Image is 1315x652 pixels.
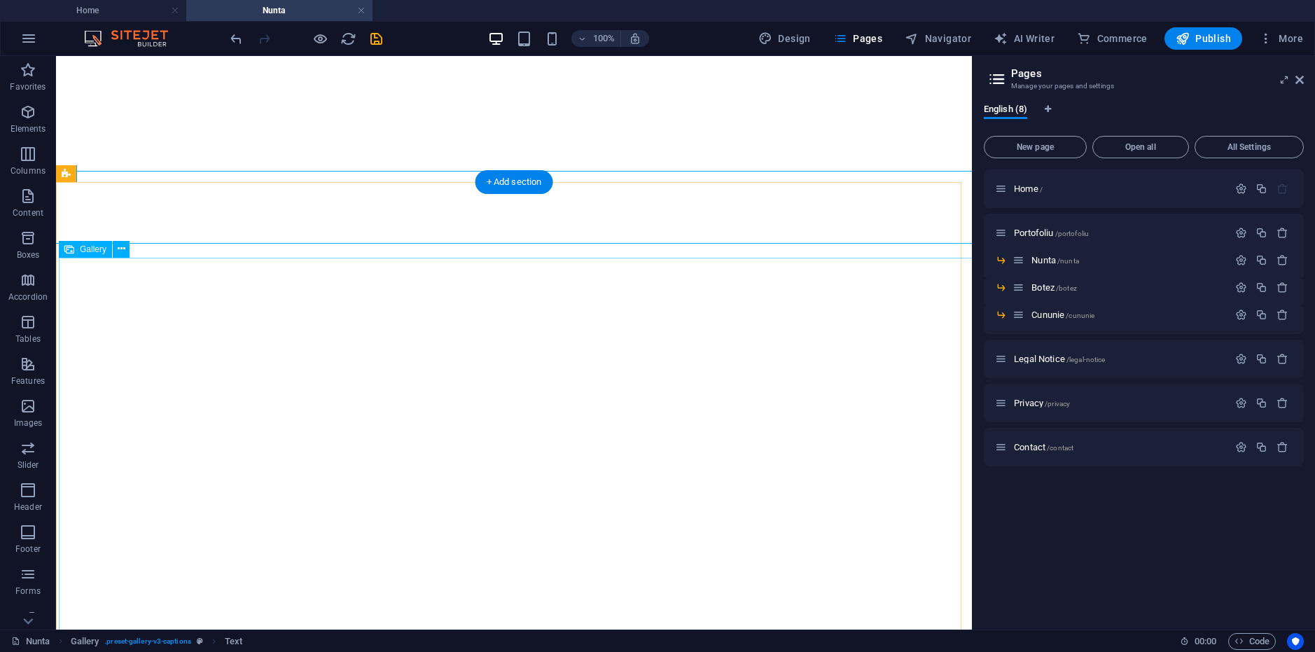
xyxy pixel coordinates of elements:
nav: breadcrumb [71,633,243,650]
p: Elements [11,123,46,134]
div: Duplicate [1255,254,1267,266]
span: /legal-notice [1066,356,1106,363]
span: Code [1234,633,1269,650]
button: undo [228,30,244,47]
div: Duplicate [1255,282,1267,293]
button: More [1253,27,1309,50]
span: Contact [1014,442,1073,452]
span: /cununie [1066,312,1094,319]
span: Click to open page [1014,398,1070,408]
div: Remove [1276,254,1288,266]
img: Editor Logo [81,30,186,47]
span: Click to open page [1014,183,1043,194]
p: Features [11,375,45,387]
div: The startpage cannot be deleted [1276,183,1288,195]
button: Click here to leave preview mode and continue editing [312,30,328,47]
span: Navigator [905,32,971,46]
div: Remove [1276,227,1288,239]
i: This element is a customizable preset [197,637,203,645]
span: /portofoliu [1055,230,1090,237]
div: Settings [1235,309,1247,321]
p: Slider [18,459,39,471]
span: 00 00 [1195,633,1216,650]
span: /botez [1056,284,1077,292]
span: . preset-gallery-v3-captions [104,633,191,650]
a: Click to cancel selection. Double-click to open Pages [11,633,50,650]
button: Navigator [899,27,977,50]
div: Cununie/cununie [1027,310,1228,319]
i: On resize automatically adjust zoom level to fit chosen device. [629,32,641,45]
button: Open all [1092,136,1189,158]
div: Remove [1276,353,1288,365]
div: Remove [1276,397,1288,409]
div: Settings [1235,183,1247,195]
button: All Settings [1195,136,1304,158]
p: Footer [15,543,41,555]
div: Remove [1276,441,1288,453]
span: Pages [833,32,882,46]
h2: Pages [1011,67,1304,80]
h6: 100% [592,30,615,47]
span: Gallery [80,245,106,254]
div: Remove [1276,282,1288,293]
span: : [1204,636,1206,646]
button: Commerce [1071,27,1153,50]
button: New page [984,136,1087,158]
span: Design [758,32,811,46]
span: /nunta [1057,257,1079,265]
h3: Manage your pages and settings [1011,80,1276,92]
button: AI Writer [988,27,1060,50]
button: 100% [571,30,621,47]
div: Contact/contact [1010,443,1228,452]
span: Click to select. Double-click to edit [225,633,242,650]
h4: Nunta [186,3,373,18]
p: Accordion [8,291,48,303]
div: Nunta/nunta [1027,256,1228,265]
button: Code [1228,633,1276,650]
span: / [1040,186,1043,193]
button: Pages [828,27,888,50]
p: Columns [11,165,46,176]
div: Privacy/privacy [1010,398,1228,408]
div: Duplicate [1255,227,1267,239]
i: Undo: Change text (Ctrl+Z) [228,31,244,47]
span: Portofoliu [1014,228,1089,238]
div: Duplicate [1255,309,1267,321]
div: Design (Ctrl+Alt+Y) [753,27,816,50]
span: Open all [1099,143,1183,151]
span: /contact [1047,444,1073,452]
button: save [368,30,384,47]
button: Publish [1164,27,1242,50]
p: Favorites [10,81,46,92]
span: New page [990,143,1080,151]
button: Usercentrics [1287,633,1304,650]
div: + Add section [475,170,553,194]
div: Settings [1235,227,1247,239]
div: Settings [1235,282,1247,293]
span: More [1259,32,1303,46]
p: Content [13,207,43,219]
div: Home/ [1010,184,1228,193]
div: Duplicate [1255,183,1267,195]
span: Click to open page [1031,310,1094,320]
p: Boxes [17,249,40,261]
span: Click to select. Double-click to edit [71,633,99,650]
div: Language Tabs [984,104,1304,130]
span: Publish [1176,32,1231,46]
div: Remove [1276,309,1288,321]
span: Click to open page [1031,282,1077,293]
div: Duplicate [1255,397,1267,409]
p: Header [14,501,42,513]
span: Click to open page [1014,354,1105,364]
span: English (8) [984,101,1027,120]
p: Images [14,417,43,429]
h6: Session time [1180,633,1217,650]
i: Reload page [340,31,356,47]
button: Design [753,27,816,50]
div: Legal Notice/legal-notice [1010,354,1228,363]
div: Portofoliu/portofoliu [1010,228,1228,237]
div: Settings [1235,353,1247,365]
div: Botez/botez [1027,283,1228,292]
p: Tables [15,333,41,345]
span: /privacy [1045,400,1070,408]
